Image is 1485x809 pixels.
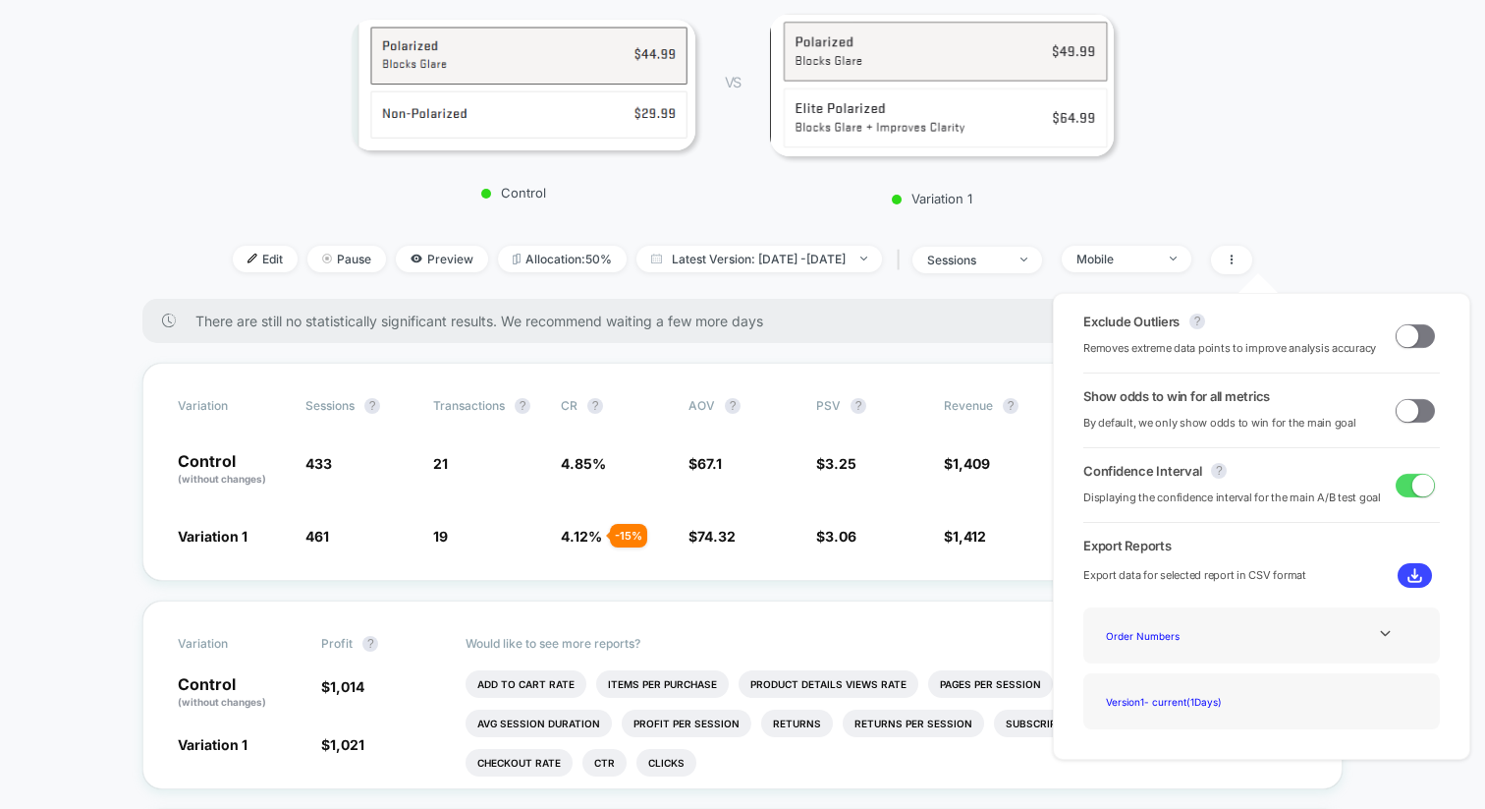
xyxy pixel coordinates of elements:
img: calendar [651,254,662,263]
li: Clicks [636,749,696,777]
span: Variation [178,398,286,414]
li: Returns Per Session [843,710,984,737]
span: There are still no statistically significant results. We recommend waiting a few more days [195,313,1303,329]
span: 1,412 [953,528,986,545]
span: 67.1 [697,455,722,472]
span: 21 [433,455,448,472]
span: $ [816,528,856,545]
span: $ [321,678,364,695]
span: 1,014 [330,678,364,695]
button: ? [725,398,741,414]
button: ? [364,398,380,414]
span: PSV [816,398,841,413]
img: end [1020,258,1027,261]
span: Sessions [305,398,355,413]
span: $ [944,455,990,472]
span: 461 [305,528,329,545]
button: ? [1211,463,1227,479]
span: 1,021 [330,736,364,753]
span: 1,409 [953,455,990,472]
span: $ [816,455,856,472]
span: 19 [433,528,448,545]
span: $ [944,528,986,545]
span: Displaying the confidence interval for the main A/B test goal [1083,489,1381,507]
li: Add To Cart Rate [466,670,586,698]
span: Allocation: 50% [498,246,627,272]
img: end [322,254,332,263]
li: Pages Per Session [928,670,1053,698]
span: Export data for selected report in CSV format [1083,566,1306,585]
span: Variation [178,636,286,652]
li: Items Per Purchase [596,670,729,698]
li: Subscriptions [994,710,1100,737]
span: Variation 1 [178,736,247,753]
span: (without changes) [178,473,266,485]
li: Avg Session Duration [466,710,612,737]
div: Mobile [1076,252,1155,266]
button: ? [587,398,603,414]
p: Control [178,676,302,710]
button: ? [851,398,866,414]
span: $ [688,455,722,472]
span: Removes extreme data points to improve analysis accuracy [1083,339,1376,358]
span: CR [561,398,577,413]
img: Control main [352,20,695,150]
span: Revenue [944,398,993,413]
span: $ [321,736,364,753]
div: Order Numbers [1098,622,1255,649]
span: | [892,246,912,274]
span: Preview [396,246,488,272]
span: 4.12 % [561,528,602,545]
span: $ [688,528,736,545]
span: 74.32 [697,528,736,545]
div: Version 1 - current ( 1 Days) [1098,688,1255,715]
span: Latest Version: [DATE] - [DATE] [636,246,882,272]
span: Show odds to win for all metrics [1083,388,1270,404]
span: Confidence Interval [1083,463,1201,479]
img: end [860,257,867,260]
img: download [1407,568,1422,583]
span: Transactions [433,398,505,413]
p: Variation 1 [760,191,1104,206]
span: (without changes) [178,696,266,708]
span: Pause [307,246,386,272]
div: sessions [927,253,1006,267]
li: Ctr [582,749,627,777]
span: Profit [321,636,353,651]
span: Exclude Outliers [1083,314,1180,329]
button: ? [1003,398,1018,414]
span: Edit [233,246,298,272]
span: 433 [305,455,332,472]
span: Variation 1 [178,528,247,545]
li: Checkout Rate [466,749,573,777]
button: ? [515,398,530,414]
span: 4.85 % [561,455,606,472]
p: Would like to see more reports? [466,636,1308,651]
img: end [1170,257,1177,260]
button: ? [362,636,378,652]
p: Control [342,185,686,201]
span: Export Reports [1083,538,1440,553]
span: By default, we only show odds to win for the main goal [1083,414,1356,433]
span: 3.25 [825,455,856,472]
p: Control [178,453,286,487]
img: rebalance [513,254,521,264]
img: Variation 1 main [770,14,1114,156]
li: Profit Per Session [622,710,751,737]
button: ? [1189,314,1205,329]
li: Product Details Views Rate [739,670,918,698]
span: VS [725,74,741,90]
span: 3.06 [825,528,856,545]
li: Returns [761,710,833,737]
img: edit [247,254,257,263]
span: AOV [688,398,715,413]
div: - 15 % [610,524,647,548]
